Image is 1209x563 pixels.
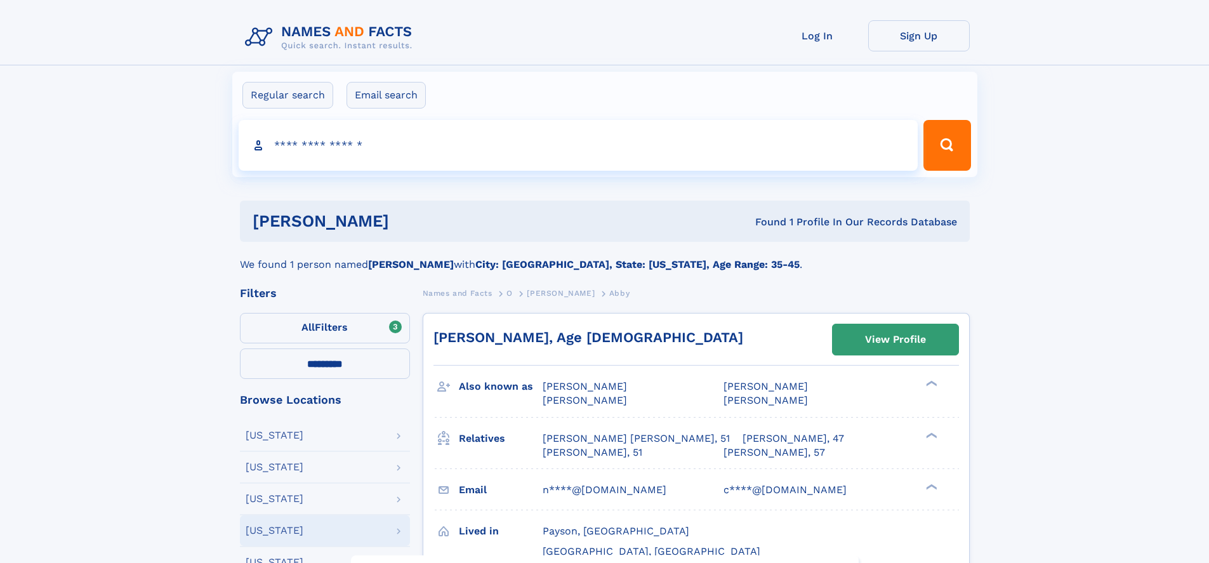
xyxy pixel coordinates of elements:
[543,545,760,557] span: [GEOGRAPHIC_DATA], [GEOGRAPHIC_DATA]
[459,376,543,397] h3: Also known as
[833,324,958,355] a: View Profile
[723,446,825,460] a: [PERSON_NAME], 57
[368,258,454,270] b: [PERSON_NAME]
[240,288,410,299] div: Filters
[347,82,426,109] label: Email search
[527,289,595,298] span: [PERSON_NAME]
[246,526,303,536] div: [US_STATE]
[423,285,492,301] a: Names and Facts
[543,394,627,406] span: [PERSON_NAME]
[743,432,844,446] a: [PERSON_NAME], 47
[240,313,410,343] label: Filters
[865,325,926,354] div: View Profile
[240,394,410,406] div: Browse Locations
[923,431,938,439] div: ❯
[923,380,938,388] div: ❯
[543,446,642,460] a: [PERSON_NAME], 51
[240,242,970,272] div: We found 1 person named with .
[572,215,957,229] div: Found 1 Profile In Our Records Database
[459,520,543,542] h3: Lived in
[246,430,303,440] div: [US_STATE]
[767,20,868,51] a: Log In
[239,120,918,171] input: search input
[506,285,513,301] a: O
[868,20,970,51] a: Sign Up
[242,82,333,109] label: Regular search
[240,20,423,55] img: Logo Names and Facts
[527,285,595,301] a: [PERSON_NAME]
[543,525,689,537] span: Payson, [GEOGRAPHIC_DATA]
[253,213,572,229] h1: [PERSON_NAME]
[923,482,938,491] div: ❯
[506,289,513,298] span: O
[246,494,303,504] div: [US_STATE]
[475,258,800,270] b: City: [GEOGRAPHIC_DATA], State: [US_STATE], Age Range: 35-45
[459,428,543,449] h3: Relatives
[459,479,543,501] h3: Email
[609,289,630,298] span: Abby
[723,394,808,406] span: [PERSON_NAME]
[301,321,315,333] span: All
[923,120,970,171] button: Search Button
[246,462,303,472] div: [US_STATE]
[543,432,730,446] a: [PERSON_NAME] [PERSON_NAME], 51
[433,329,743,345] a: [PERSON_NAME], Age [DEMOGRAPHIC_DATA]
[723,380,808,392] span: [PERSON_NAME]
[543,380,627,392] span: [PERSON_NAME]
